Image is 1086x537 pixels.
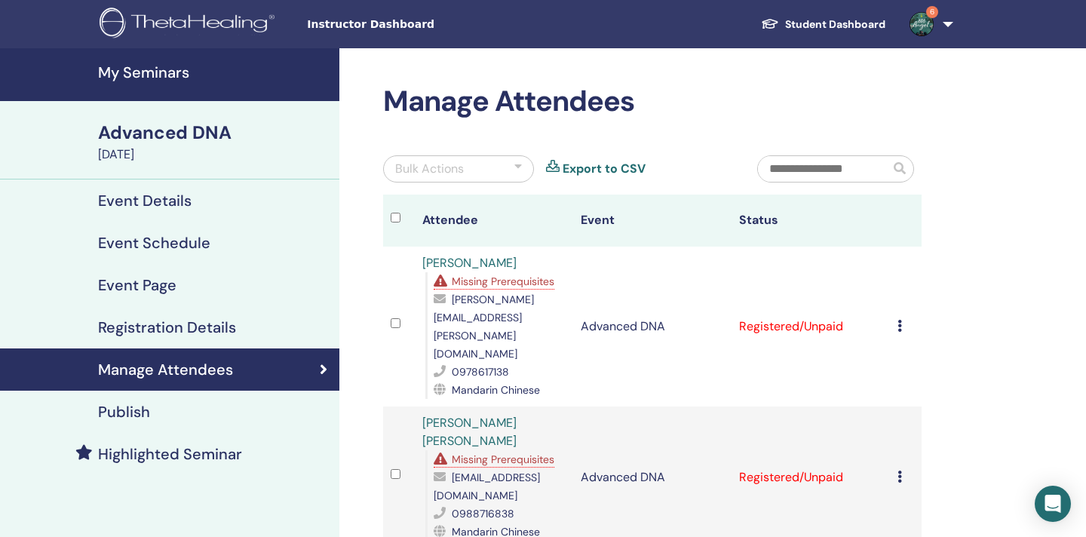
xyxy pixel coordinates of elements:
[98,318,236,336] h4: Registration Details
[98,361,233,379] h4: Manage Attendees
[98,445,242,463] h4: Highlighted Seminar
[383,84,922,119] h2: Manage Attendees
[98,146,330,164] div: [DATE]
[910,12,934,36] img: default.jpg
[434,293,534,361] span: [PERSON_NAME][EMAIL_ADDRESS][PERSON_NAME][DOMAIN_NAME]
[307,17,533,32] span: Instructor Dashboard
[89,120,339,164] a: Advanced DNA[DATE]
[452,453,554,466] span: Missing Prerequisites
[452,365,509,379] span: 0978617138
[98,192,192,210] h4: Event Details
[732,195,890,247] th: Status
[98,403,150,421] h4: Publish
[422,255,517,271] a: [PERSON_NAME]
[395,160,464,178] div: Bulk Actions
[749,11,897,38] a: Student Dashboard
[1035,486,1071,522] div: Open Intercom Messenger
[98,63,330,81] h4: My Seminars
[98,276,176,294] h4: Event Page
[926,6,938,18] span: 6
[100,8,280,41] img: logo.png
[761,17,779,30] img: graduation-cap-white.svg
[563,160,646,178] a: Export to CSV
[415,195,573,247] th: Attendee
[452,275,554,288] span: Missing Prerequisites
[452,507,514,520] span: 0988716838
[452,383,540,397] span: Mandarin Chinese
[98,120,330,146] div: Advanced DNA
[573,195,732,247] th: Event
[98,234,210,252] h4: Event Schedule
[434,471,540,502] span: [EMAIL_ADDRESS][DOMAIN_NAME]
[573,247,732,407] td: Advanced DNA
[422,415,517,449] a: [PERSON_NAME] [PERSON_NAME]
